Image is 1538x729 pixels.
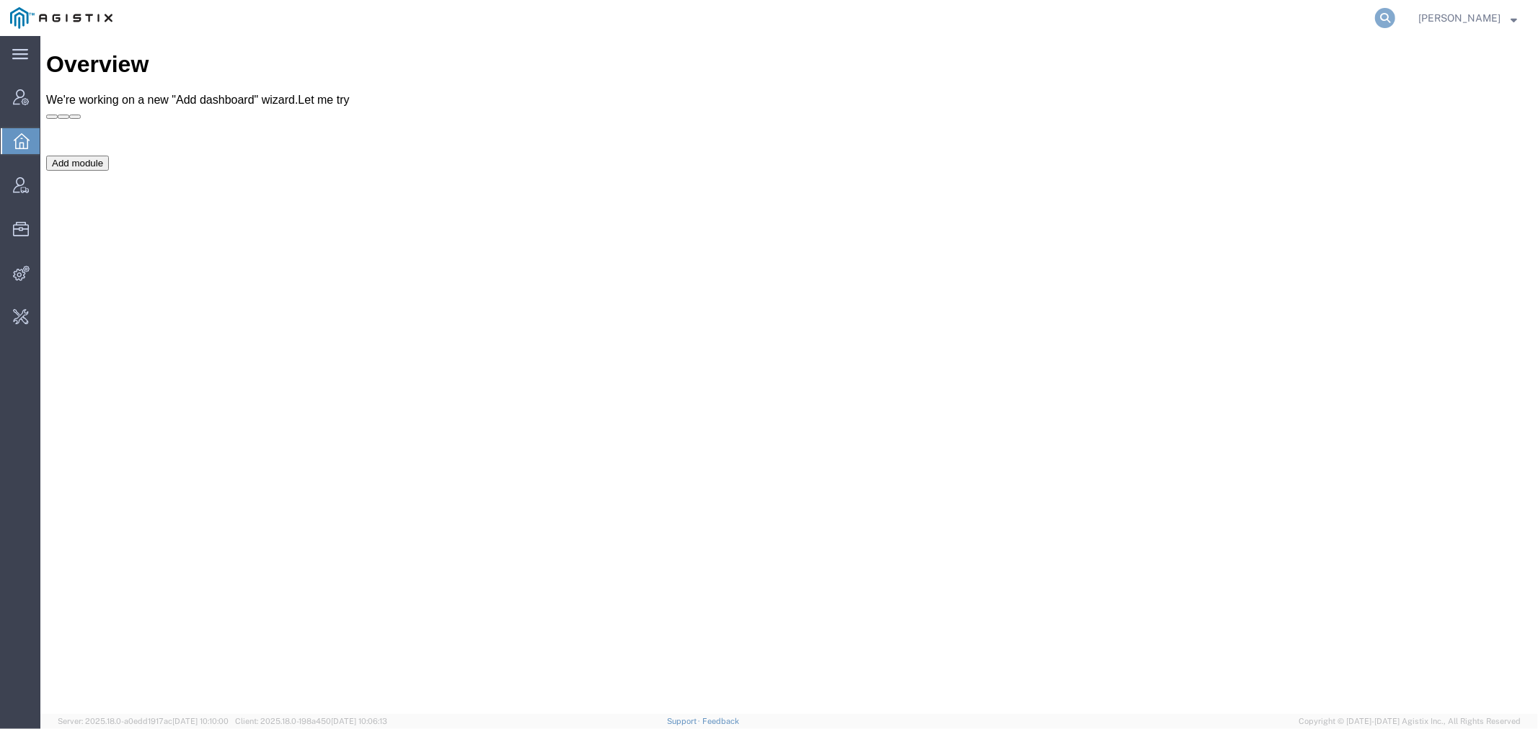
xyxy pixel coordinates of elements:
a: Feedback [702,717,739,725]
span: [DATE] 10:06:13 [331,717,387,725]
button: Add module [6,120,68,135]
a: Support [667,717,703,725]
button: [PERSON_NAME] [1418,9,1518,27]
span: [DATE] 10:10:00 [172,717,229,725]
span: Copyright © [DATE]-[DATE] Agistix Inc., All Rights Reserved [1299,715,1521,728]
span: Carrie Virgilio [1418,10,1501,26]
span: Server: 2025.18.0-a0edd1917ac [58,717,229,725]
img: logo [10,7,112,29]
a: Let me try [257,58,309,70]
iframe: FS Legacy Container [40,36,1538,714]
span: Client: 2025.18.0-198a450 [235,717,387,725]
